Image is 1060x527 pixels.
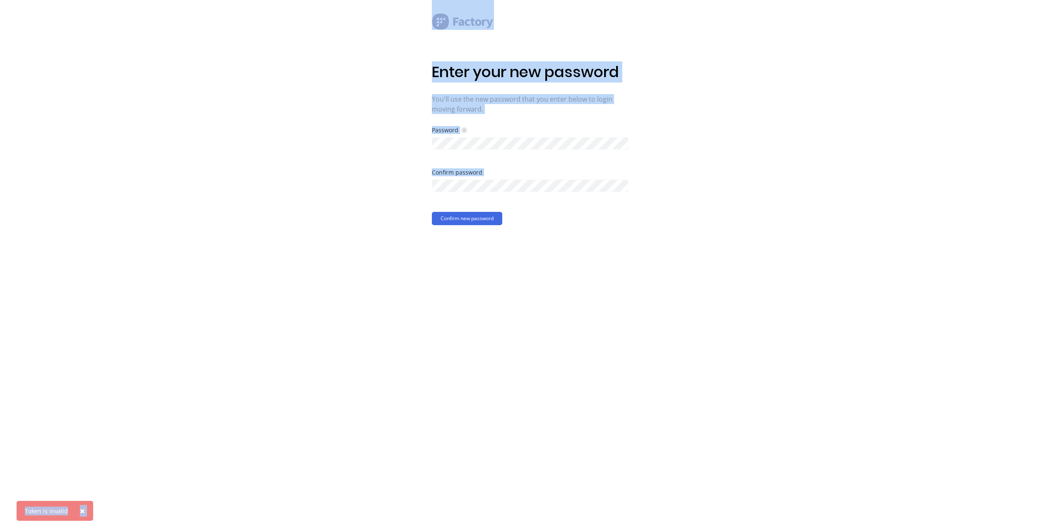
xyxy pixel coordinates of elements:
[432,13,494,30] img: Factory
[432,212,502,225] button: Confirm new password
[80,505,85,517] span: ×
[432,170,629,175] div: Confirm password
[25,507,68,515] div: Token is invalid
[72,501,93,521] button: Close
[432,126,467,134] div: Password
[432,63,629,81] h1: Enter your new password
[432,94,629,114] span: You'll use the new password that you enter below to login moving forward.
